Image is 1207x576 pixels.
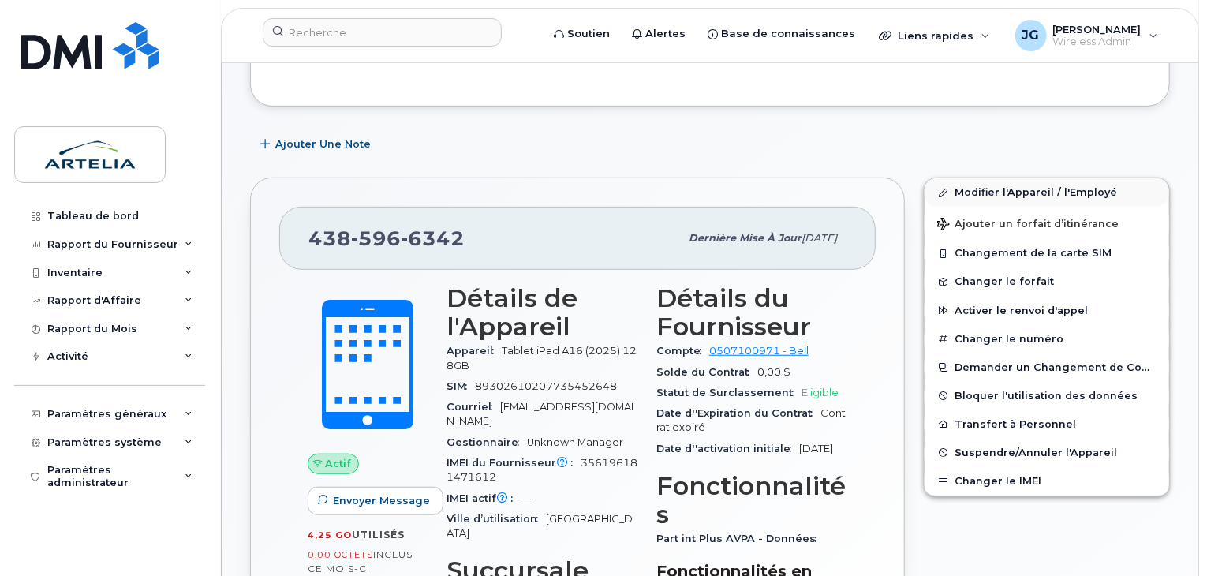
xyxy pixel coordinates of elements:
[1053,36,1142,48] span: Wireless Admin
[521,492,531,504] span: —
[689,232,802,244] span: Dernière mise à jour
[447,345,502,357] span: Appareil
[925,467,1169,496] button: Changer le IMEI
[925,297,1169,325] button: Activer le renvoi d'appel
[308,226,465,250] span: 438
[656,533,824,544] span: Part int Plus AVPA - Données
[656,366,757,378] span: Solde du Contrat
[898,29,973,42] span: Liens rapides
[925,239,1169,267] button: Changement de la carte SIM
[757,366,790,378] span: 0,00 $
[721,26,855,42] span: Base de connaissances
[401,226,465,250] span: 6342
[475,380,617,392] span: 89302610207735452648
[656,472,847,529] h3: Fonctionnalités
[621,18,697,50] a: Alertes
[925,410,1169,439] button: Transfert à Personnel
[656,284,847,341] h3: Détails du Fournisseur
[308,487,443,515] button: Envoyer Message
[656,387,802,398] span: Statut de Surclassement
[447,284,637,341] h3: Détails de l'Appareil
[799,443,833,454] span: [DATE]
[447,492,521,504] span: IMEI actif
[925,207,1169,239] button: Ajouter un forfait d’itinérance
[709,345,809,357] a: 0507100971 - Bell
[925,178,1169,207] a: Modifier l'Appareil / l'Employé
[308,529,352,540] span: 4,25 Go
[351,226,401,250] span: 596
[925,353,1169,382] button: Demander un Changement de Compte
[1004,20,1169,51] div: Justin Gauthier
[802,232,837,244] span: [DATE]
[447,513,546,525] span: Ville d’utilisation
[333,493,430,508] span: Envoyer Message
[955,305,1088,316] span: Activer le renvoi d'appel
[447,345,637,371] span: Tablet iPad A16 (2025) 128GB
[567,26,610,42] span: Soutien
[447,401,633,427] span: [EMAIL_ADDRESS][DOMAIN_NAME]
[308,549,373,560] span: 0,00 Octets
[697,18,866,50] a: Base de connaissances
[263,18,502,47] input: Recherche
[1022,26,1040,45] span: JG
[447,457,581,469] span: IMEI du Fournisseur
[656,345,709,357] span: Compte
[868,20,1001,51] div: Liens rapides
[925,382,1169,410] button: Bloquer l'utilisation des données
[275,137,371,151] span: Ajouter une Note
[925,439,1169,467] button: Suspendre/Annuler l'Appareil
[925,325,1169,353] button: Changer le numéro
[543,18,621,50] a: Soutien
[447,436,527,448] span: Gestionnaire
[527,436,623,448] span: Unknown Manager
[250,130,384,159] button: Ajouter une Note
[656,407,820,419] span: Date d''Expiration du Contrat
[802,387,839,398] span: Eligible
[1053,23,1142,36] span: [PERSON_NAME]
[656,443,799,454] span: Date d''activation initiale
[955,276,1054,288] span: Changer le forfait
[645,26,686,42] span: Alertes
[326,456,352,471] span: Actif
[447,401,500,413] span: Courriel
[352,529,405,540] span: utilisés
[937,218,1119,233] span: Ajouter un forfait d’itinérance
[955,447,1117,458] span: Suspendre/Annuler l'Appareil
[447,380,475,392] span: SIM
[925,267,1169,296] button: Changer le forfait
